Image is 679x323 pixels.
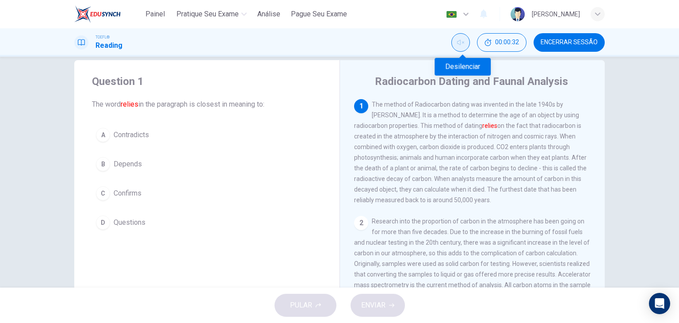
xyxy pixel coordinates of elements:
button: DQuestions [92,211,322,234]
div: A [96,128,110,142]
div: Open Intercom Messenger [649,293,670,314]
span: Questions [114,217,145,228]
button: Análise [254,6,284,22]
button: BDepends [92,153,322,175]
a: EduSynch logo [74,5,141,23]
div: Desilenciar [451,33,470,52]
h4: Radiocarbon Dating and Faunal Analysis [375,74,568,88]
div: B [96,157,110,171]
span: TOEFL® [95,34,110,40]
span: The word in the paragraph is closest in meaning to: [92,99,322,110]
span: Research into the proportion of carbon in the atmosphere has been going on for more than five dec... [354,218,591,299]
img: pt [446,11,457,18]
h1: Reading [95,40,122,51]
button: 00:00:32 [477,33,526,52]
img: Profile picture [511,7,525,21]
font: relies [121,100,138,108]
div: C [96,186,110,200]
button: CConfirms [92,182,322,204]
div: Desilenciar [435,58,491,76]
button: Pratique seu exame [173,6,250,22]
span: Pratique seu exame [176,9,239,19]
img: EduSynch logo [74,5,121,23]
span: Encerrar Sessão [541,39,598,46]
font: relies [482,122,497,129]
span: Painel [145,9,165,19]
span: The method of Radiocarbon dating was invented in the late 1940s by [PERSON_NAME]. It is a method ... [354,101,587,204]
span: Confirms [114,188,141,199]
button: Painel [141,6,169,22]
button: AContradicts [92,124,322,146]
div: D [96,215,110,230]
span: Contradicts [114,130,149,140]
span: 00:00:32 [495,39,519,46]
button: Encerrar Sessão [534,33,605,52]
div: 1 [354,99,368,113]
div: Esconder [477,33,526,52]
button: Pague Seu Exame [287,6,351,22]
span: Depends [114,159,142,169]
span: Análise [257,9,280,19]
h4: Question 1 [92,74,322,88]
div: [PERSON_NAME] [532,9,580,19]
span: Pague Seu Exame [291,9,347,19]
div: 2 [354,216,368,230]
